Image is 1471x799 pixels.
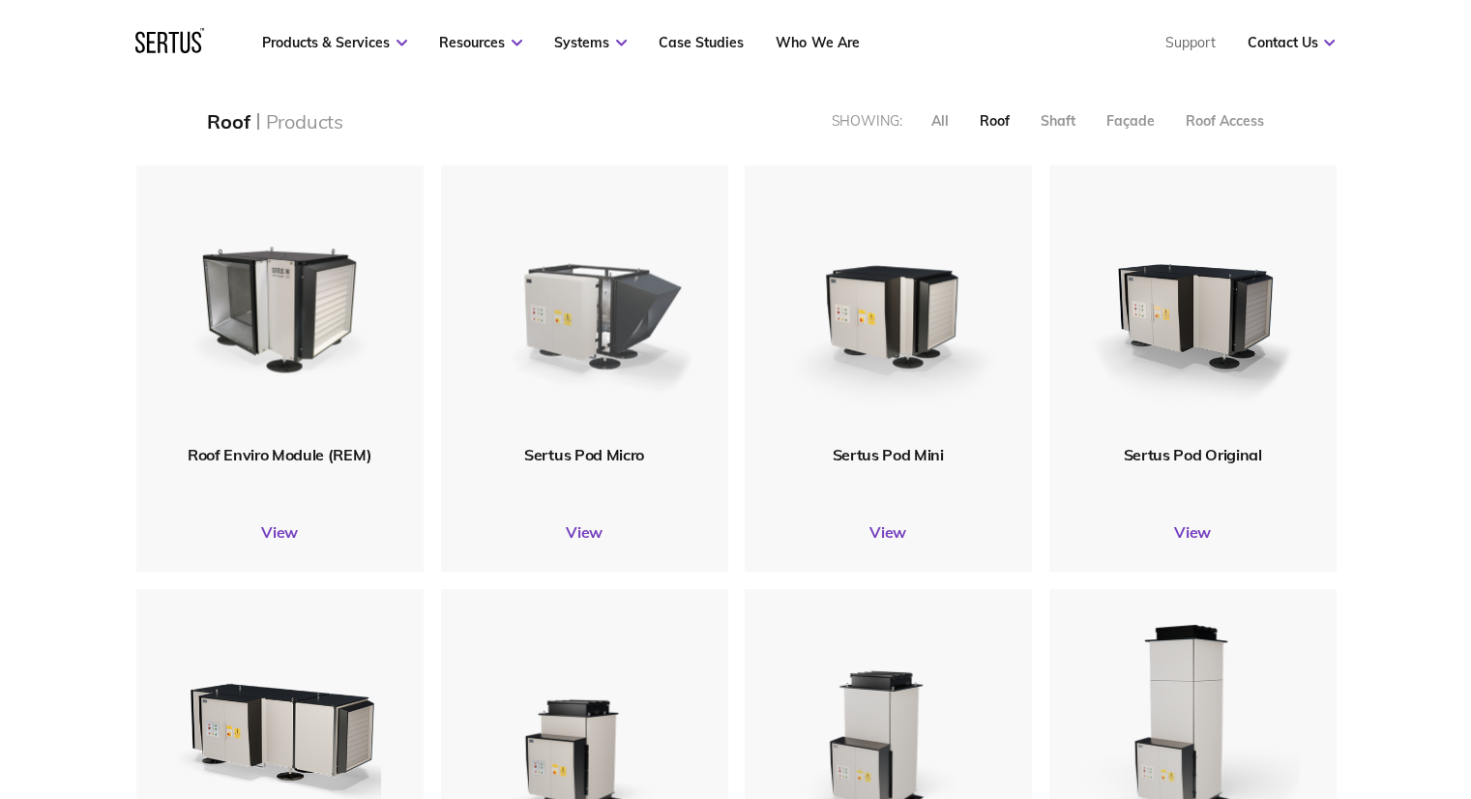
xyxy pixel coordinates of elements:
span: Sertus Pod Micro [524,445,644,464]
a: View [136,522,424,542]
a: View [1049,522,1337,542]
div: Roof Access [1185,112,1263,130]
div: All [930,112,948,130]
a: Who We Are [776,34,859,51]
a: Systems [554,34,627,51]
div: Façade [1105,112,1154,130]
div: Roof [207,109,250,133]
span: Sertus Pod Original [1124,445,1262,464]
div: Shaft [1040,112,1074,130]
a: View [441,522,728,542]
div: Products [266,109,343,133]
div: Roof [979,112,1009,130]
span: Sertus Pod Mini [832,445,943,464]
a: Case Studies [659,34,744,51]
a: Products & Services [262,34,407,51]
a: Support [1164,34,1215,51]
a: View [745,522,1032,542]
a: Resources [439,34,522,51]
div: Showing: [832,112,902,130]
a: Contact Us [1247,34,1335,51]
span: Roof Enviro Module (REM) [188,445,371,464]
iframe: Chat Widget [1124,576,1471,799]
